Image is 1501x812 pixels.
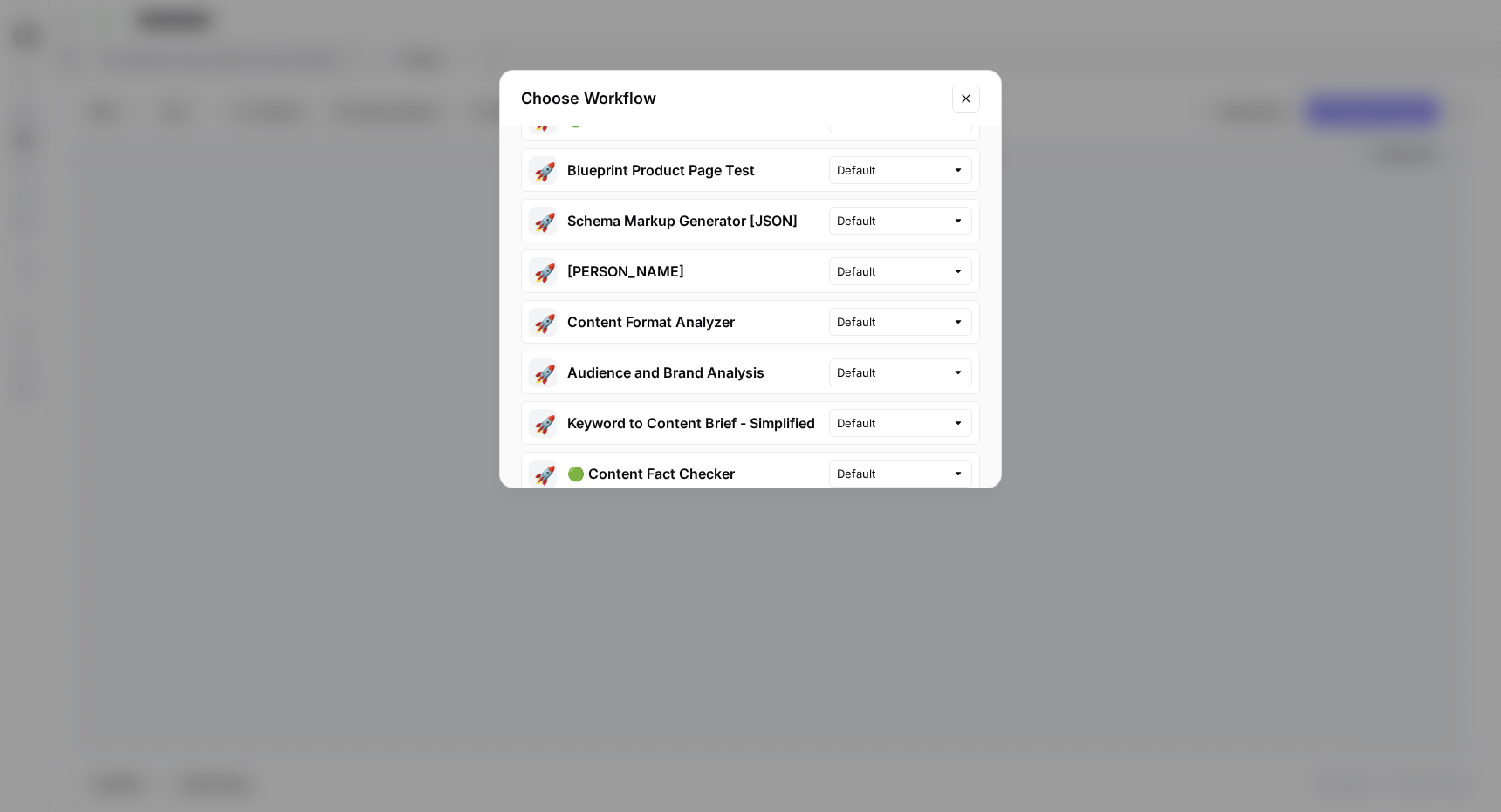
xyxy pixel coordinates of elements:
span: 🚀 [534,111,552,128]
input: Default [837,263,945,280]
span: 🚀 [534,364,552,381]
span: 🚀 [534,465,552,482]
button: 🚀Blueprint Product Page Test [522,149,829,191]
input: Default [837,465,945,482]
button: 🚀Audience and Brand Analysis [522,351,829,393]
input: Default [837,313,945,331]
button: 🚀Keyword to Content Brief - Simplified [522,402,829,444]
input: Default [837,414,945,432]
input: Default [837,212,945,229]
input: Default [837,364,945,381]
h2: Choose Workflow [521,86,942,111]
button: Close modal [952,85,980,113]
button: 🚀[PERSON_NAME] [522,250,829,292]
span: 🚀 [534,313,552,331]
span: 🚀 [534,414,552,432]
button: 🚀🟢 Content Fact Checker [522,453,829,495]
span: 🚀 [534,212,552,229]
button: 🚀Schema Markup Generator [JSON] [522,200,829,242]
button: 🚀Content Format Analyzer [522,301,829,343]
span: 🚀 [534,263,552,280]
span: 🚀 [534,161,552,179]
input: Default [837,161,945,179]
